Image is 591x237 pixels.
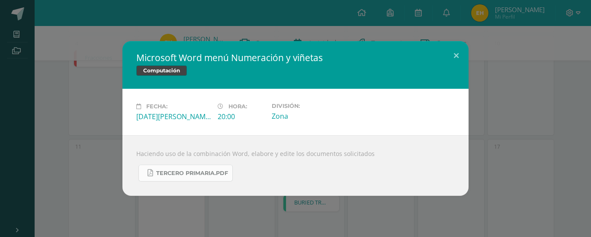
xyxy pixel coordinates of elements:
span: Hora: [228,103,247,110]
a: Tercero Primaria.pdf [138,165,233,182]
label: División: [272,103,346,109]
div: 20:00 [218,112,265,121]
div: Haciendo uso de la combinación Word, elabore y edite los documentos solicitados [122,135,469,196]
div: [DATE][PERSON_NAME] [136,112,211,121]
h2: Microsoft Word menú Numeración y viñetas [136,52,455,64]
span: Tercero Primaria.pdf [156,170,228,177]
div: Zona [272,111,346,121]
span: Computación [136,65,187,76]
button: Close (Esc) [444,41,469,71]
span: Fecha: [146,103,167,110]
